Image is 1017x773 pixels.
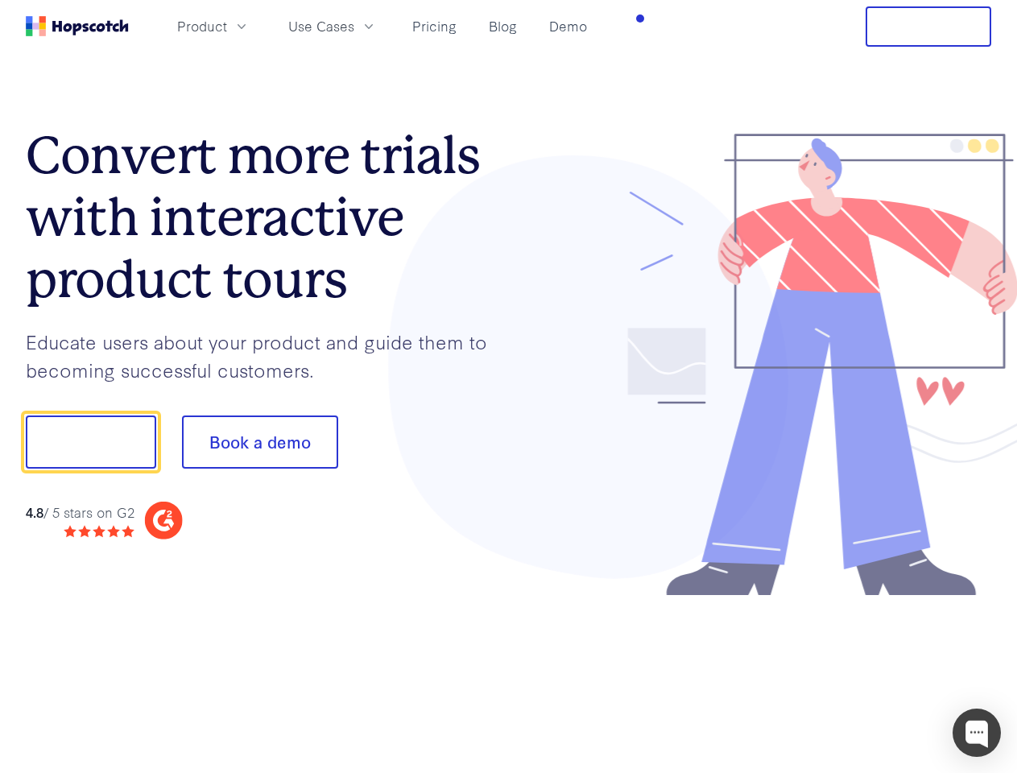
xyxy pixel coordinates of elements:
[26,328,509,383] p: Educate users about your product and guide them to becoming successful customers.
[182,415,338,469] button: Book a demo
[26,16,129,36] a: Home
[866,6,991,47] button: Free Trial
[279,13,387,39] button: Use Cases
[406,13,463,39] a: Pricing
[26,125,509,310] h1: Convert more trials with interactive product tours
[26,415,156,469] button: Show me!
[288,16,354,36] span: Use Cases
[177,16,227,36] span: Product
[482,13,523,39] a: Blog
[26,502,134,523] div: / 5 stars on G2
[26,502,43,521] strong: 4.8
[543,13,593,39] a: Demo
[167,13,259,39] button: Product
